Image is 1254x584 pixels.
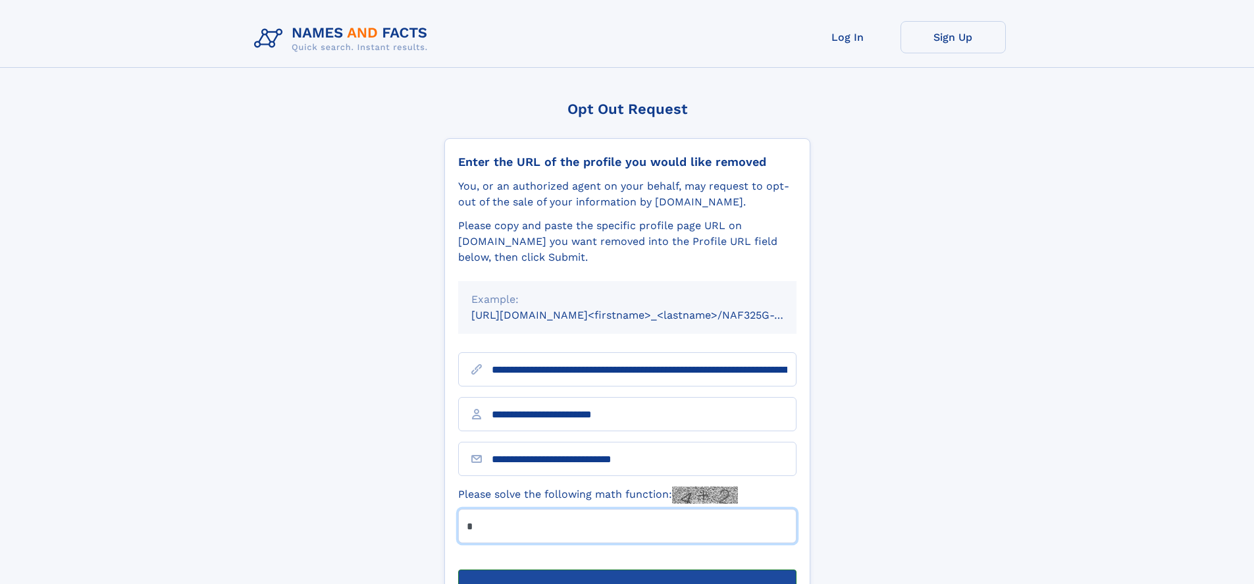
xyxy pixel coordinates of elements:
div: Please copy and paste the specific profile page URL on [DOMAIN_NAME] you want removed into the Pr... [458,218,797,265]
div: Enter the URL of the profile you would like removed [458,155,797,169]
div: You, or an authorized agent on your behalf, may request to opt-out of the sale of your informatio... [458,178,797,210]
img: Logo Names and Facts [249,21,438,57]
div: Opt Out Request [444,101,810,117]
label: Please solve the following math function: [458,487,738,504]
a: Sign Up [901,21,1006,53]
small: [URL][DOMAIN_NAME]<firstname>_<lastname>/NAF325G-xxxxxxxx [471,309,822,321]
div: Example: [471,292,783,307]
a: Log In [795,21,901,53]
